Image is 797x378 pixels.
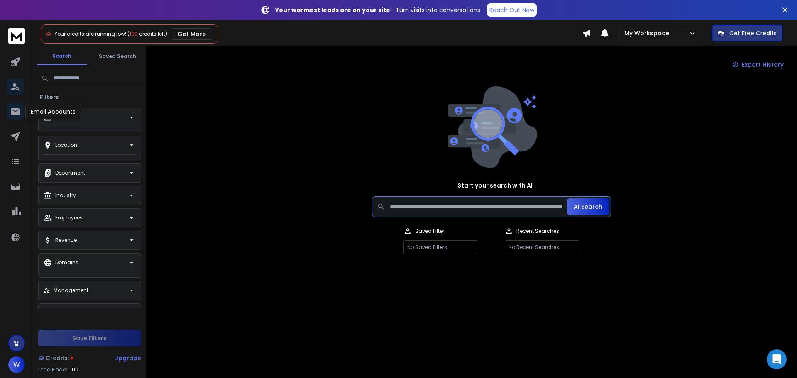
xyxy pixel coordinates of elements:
div: Upgrade [114,354,141,362]
p: No Saved Filters [403,240,478,254]
p: Lead Finder: [38,366,68,373]
img: logo [8,28,25,44]
p: My Workspace [624,29,672,37]
p: Location [55,142,77,149]
p: Employees [55,215,83,221]
p: Management [54,287,88,294]
span: ( credits left) [127,30,167,37]
p: Get Free Credits [729,29,777,37]
p: Saved Filter [415,228,444,234]
p: Industry [55,192,76,199]
a: Credits:Upgrade [38,350,141,366]
div: Email Accounts [25,104,81,119]
span: Your credits are running low! [54,30,126,37]
strong: Your warmest leads are on your site [275,6,390,14]
p: Recent Searches [516,228,559,234]
span: 100 [70,366,78,373]
button: Saved Search [92,48,143,65]
p: Revenue [55,237,77,244]
p: No Recent Searches [505,240,579,254]
p: Reach Out Now [489,6,534,14]
p: Domains [55,259,78,266]
a: Export History [726,56,790,73]
a: Reach Out Now [487,3,537,17]
div: Open Intercom Messenger [767,349,787,369]
button: Search [37,48,87,65]
button: W [8,356,25,373]
span: Credits: [46,354,69,362]
span: 100 [130,30,138,37]
button: Get Free Credits [712,25,782,41]
button: Get More [171,28,213,40]
h1: Start your search with AI [457,181,533,190]
img: image [446,86,537,168]
button: AI Search [567,198,609,215]
p: – Turn visits into conversations [275,6,480,14]
p: Department [55,170,85,176]
h3: Filters [37,93,62,101]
